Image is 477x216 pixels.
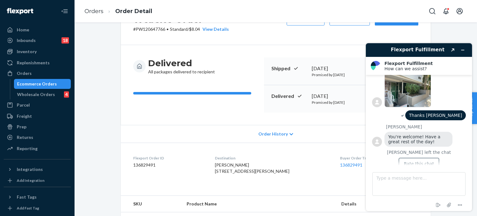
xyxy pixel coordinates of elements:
button: View Details [200,26,229,32]
div: Replenishments [17,60,50,66]
button: Open Search Box [426,5,438,17]
a: Freight [4,111,71,121]
div: Integrations [17,166,43,172]
div: 4 [64,91,69,98]
div: Orders [17,70,32,76]
a: Order Detail [115,8,152,15]
div: Parcel [17,102,30,108]
h3: Delivered [148,57,215,69]
a: Orders [84,8,103,15]
a: Ecommerce Orders [14,79,71,89]
ol: breadcrumbs [79,2,157,21]
a: Prep [4,122,71,132]
div: Wholesale Orders [17,91,55,98]
button: Close Navigation [58,5,71,17]
button: Open account menu [453,5,466,17]
div: [DATE] [312,65,370,72]
p: Promised by [DATE] [312,72,370,77]
th: Product Name [182,196,336,212]
a: Wholesale Orders4 [14,90,71,99]
div: Freight [17,113,32,119]
div: [DATE] [312,93,370,100]
dt: Buyer Order Tracking [340,155,418,161]
div: Returns [17,134,33,140]
iframe: Find more information here [361,38,477,216]
span: Standard [170,26,188,32]
span: [PERSON_NAME] [STREET_ADDRESS][PERSON_NAME] [215,162,289,174]
p: Promised by [DATE] [312,100,370,105]
div: Inventory [17,48,37,55]
button: Open notifications [440,5,452,17]
a: Inbounds18 [4,35,71,45]
span: Chat [14,4,26,10]
a: Returns [4,132,71,142]
div: Add Fast Tag [17,205,39,211]
a: Add Fast Tag [4,205,71,212]
dt: Flexport Order ID [133,155,205,161]
div: Ecommerce Orders [17,81,57,87]
a: 136829491 [340,162,362,168]
img: Flexport logo [7,8,33,14]
div: Prep [17,124,26,130]
th: SKU [121,196,182,212]
a: Replenishments [4,58,71,68]
p: Shipped [271,65,307,72]
a: Parcel [4,100,71,110]
div: Reporting [17,145,38,152]
a: Add Integration [4,177,71,184]
span: Order History [258,131,288,137]
button: Fast Tags [4,192,71,202]
dd: 136829491 [133,162,205,168]
p: # PW120647766 / $8.04 [133,26,229,32]
div: Add Integration [17,178,44,183]
div: Home [17,27,29,33]
div: All packages delivered to recipient [148,57,215,75]
p: Delivered [271,93,307,100]
dt: Destination [215,155,330,161]
div: 18 [61,37,69,44]
div: Fast Tags [17,194,37,200]
a: Inventory [4,47,71,57]
div: Inbounds [17,37,36,44]
span: • [166,26,169,32]
a: Orders [4,68,71,78]
button: Integrations [4,164,71,174]
a: Reporting [4,144,71,154]
a: Home [4,25,71,35]
th: Details [336,196,405,212]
